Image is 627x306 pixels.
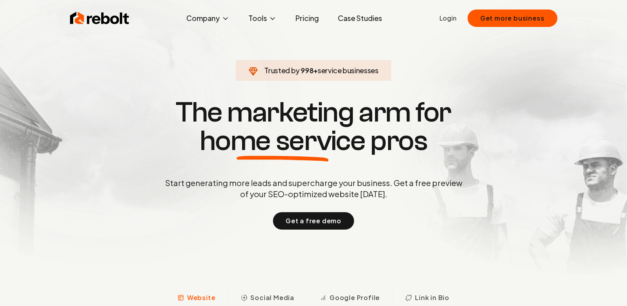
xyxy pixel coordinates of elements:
span: Google Profile [330,293,380,302]
button: Company [180,10,236,26]
img: Rebolt Logo [70,10,129,26]
button: Tools [242,10,283,26]
button: Get a free demo [273,212,354,230]
span: home service [200,127,366,155]
a: Case Studies [331,10,388,26]
span: Trusted by [264,66,299,75]
a: Pricing [289,10,325,26]
h1: The marketing arm for pros [124,98,504,155]
span: service businesses [318,66,379,75]
button: Get more business [468,10,557,27]
span: Social Media [250,293,294,302]
span: Link in Bio [415,293,449,302]
p: Start generating more leads and supercharge your business. Get a free preview of your SEO-optimiz... [163,177,464,200]
span: 998 [301,65,313,76]
a: Login [439,13,457,23]
span: + [313,66,318,75]
span: Website [187,293,216,302]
